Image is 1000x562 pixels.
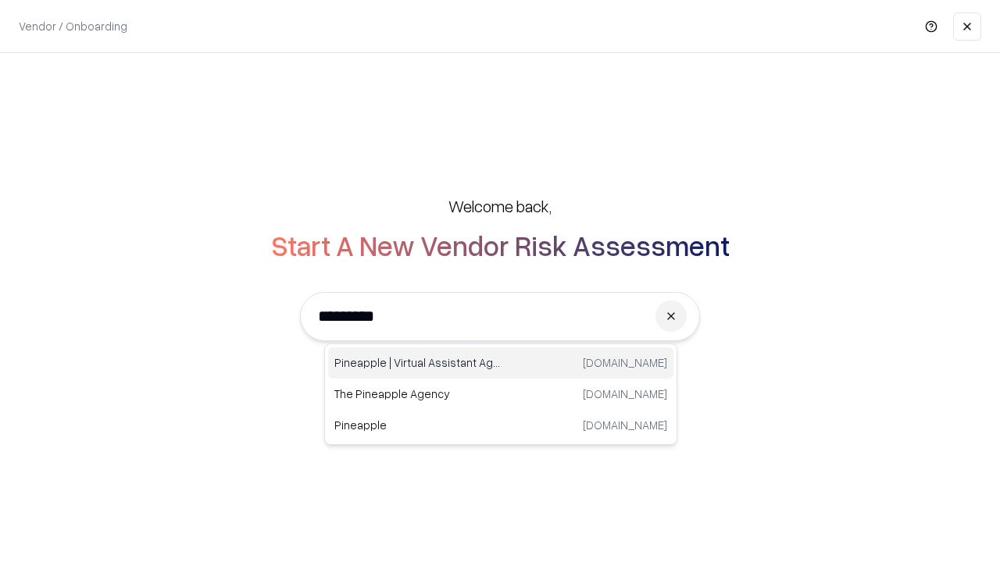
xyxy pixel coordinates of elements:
[271,229,730,261] h2: Start A New Vendor Risk Assessment
[583,354,667,371] p: [DOMAIN_NAME]
[448,195,552,217] h5: Welcome back,
[334,354,501,371] p: Pineapple | Virtual Assistant Agency
[583,386,667,402] p: [DOMAIN_NAME]
[19,18,127,34] p: Vendor / Onboarding
[583,417,667,433] p: [DOMAIN_NAME]
[334,386,501,402] p: The Pineapple Agency
[324,343,677,445] div: Suggestions
[334,417,501,433] p: Pineapple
